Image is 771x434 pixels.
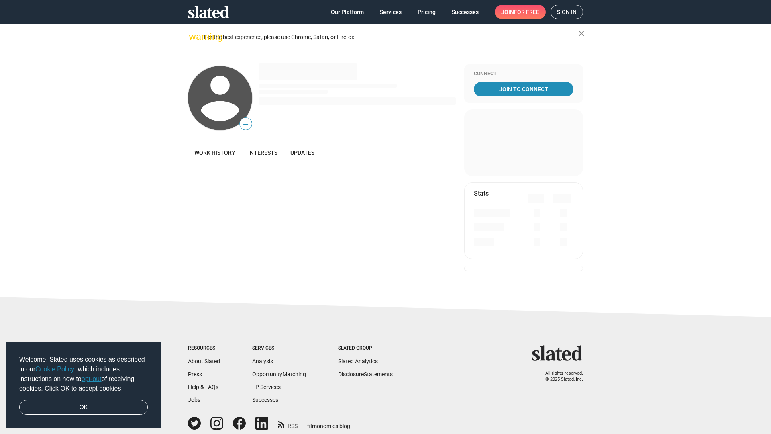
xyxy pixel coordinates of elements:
[474,71,573,77] div: Connect
[537,371,583,382] p: All rights reserved. © 2025 Slated, Inc.
[188,371,202,377] a: Press
[252,371,306,377] a: OpportunityMatching
[475,82,572,96] span: Join To Connect
[501,5,539,19] span: Join
[338,345,393,352] div: Slated Group
[204,32,578,43] div: For the best experience, please use Chrome, Safari, or Firefox.
[188,358,220,364] a: About Slated
[82,375,102,382] a: opt-out
[418,5,436,19] span: Pricing
[331,5,364,19] span: Our Platform
[452,5,479,19] span: Successes
[551,5,583,19] a: Sign in
[188,345,220,352] div: Resources
[189,32,198,41] mat-icon: warning
[411,5,442,19] a: Pricing
[19,400,148,415] a: dismiss cookie message
[19,355,148,393] span: Welcome! Slated uses cookies as described in our , which includes instructions on how to of recei...
[338,371,393,377] a: DisclosureStatements
[284,143,321,162] a: Updates
[194,149,235,156] span: Work history
[188,397,200,403] a: Jobs
[35,366,74,373] a: Cookie Policy
[380,5,402,19] span: Services
[188,143,242,162] a: Work history
[188,384,218,390] a: Help & FAQs
[307,416,350,430] a: filmonomics blog
[252,345,306,352] div: Services
[278,418,298,430] a: RSS
[474,189,489,198] mat-card-title: Stats
[514,5,539,19] span: for free
[557,5,577,19] span: Sign in
[577,29,586,38] mat-icon: close
[474,82,573,96] a: Join To Connect
[338,358,378,364] a: Slated Analytics
[495,5,546,19] a: Joinfor free
[445,5,485,19] a: Successes
[248,149,277,156] span: Interests
[290,149,314,156] span: Updates
[240,119,252,129] span: —
[252,384,281,390] a: EP Services
[252,358,273,364] a: Analysis
[242,143,284,162] a: Interests
[373,5,408,19] a: Services
[307,423,317,429] span: film
[324,5,370,19] a: Our Platform
[6,342,161,428] div: cookieconsent
[252,397,278,403] a: Successes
